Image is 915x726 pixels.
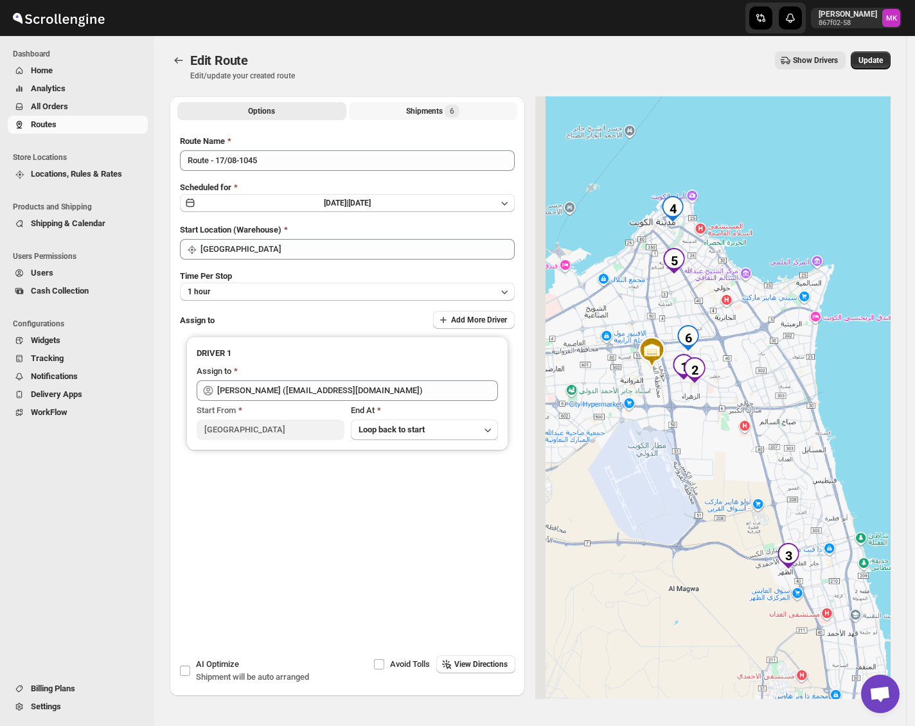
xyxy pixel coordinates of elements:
[197,347,498,360] h3: DRIVER 1
[793,55,838,66] span: Show Drivers
[8,62,148,80] button: Home
[8,403,148,421] button: WorkFlow
[200,239,515,260] input: Search location
[8,698,148,716] button: Settings
[433,311,515,329] button: Add More Driver
[8,350,148,367] button: Tracking
[671,360,697,386] div: 1
[8,80,148,98] button: Analytics
[13,251,148,261] span: Users Permissions
[31,268,53,278] span: Users
[197,365,231,378] div: Assign to
[861,675,900,713] a: دردشة مفتوحة
[454,659,508,669] span: View Directions
[196,659,239,669] span: AI Optimize
[451,315,507,325] span: Add More Driver
[31,389,82,399] span: Delivery Apps
[13,319,148,329] span: Configurations
[8,98,148,116] button: All Orders
[8,282,148,300] button: Cash Collection
[8,367,148,385] button: Notifications
[180,283,515,301] button: 1 hour
[31,353,64,363] span: Tracking
[31,286,89,296] span: Cash Collection
[348,199,371,208] span: [DATE]
[196,672,309,682] span: Shipment will be auto arranged
[436,655,515,673] button: View Directions
[197,405,236,415] span: Start From
[858,55,883,66] span: Update
[170,51,188,69] button: Routes
[10,2,107,34] img: ScrollEngine
[180,271,232,281] span: Time Per Stop
[8,385,148,403] button: Delivery Apps
[180,225,281,235] span: Start Location (Warehouse)
[349,102,518,120] button: Selected Shipments
[31,371,78,381] span: Notifications
[31,684,75,693] span: Billing Plans
[8,332,148,350] button: Widgets
[31,66,53,75] span: Home
[31,102,68,111] span: All Orders
[886,14,898,22] text: MK
[180,182,231,192] span: Scheduled for
[8,116,148,134] button: Routes
[8,165,148,183] button: Locations, Rules & Rates
[450,106,454,116] span: 6
[882,9,900,27] span: Mostafa Khalifa
[661,254,687,280] div: 5
[190,71,295,81] p: Edit/update your created route
[8,264,148,282] button: Users
[775,51,846,69] button: Show Drivers
[13,152,148,163] span: Store Locations
[8,215,148,233] button: Shipping & Calendar
[8,680,148,698] button: Billing Plans
[180,136,225,146] span: Route Name
[660,202,686,228] div: 4
[31,120,57,129] span: Routes
[359,425,425,434] span: Loop back to start
[170,125,525,575] div: All Route Options
[31,169,122,179] span: Locations, Rules & Rates
[31,335,60,345] span: Widgets
[390,659,430,669] span: Avoid Tolls
[675,332,701,357] div: 6
[177,102,346,120] button: All Route Options
[776,549,801,575] div: 3
[180,194,515,212] button: [DATE]|[DATE]
[190,53,248,68] span: Edit Route
[324,199,348,208] span: [DATE] |
[13,202,148,212] span: Products and Shipping
[819,9,877,19] p: [PERSON_NAME]
[217,380,498,401] input: Search assignee
[851,51,891,69] button: Update
[819,19,877,27] p: 867f02-58
[351,404,499,417] div: End At
[31,218,105,228] span: Shipping & Calendar
[188,287,210,297] span: 1 hour
[406,105,459,118] div: Shipments
[682,364,707,389] div: 2
[180,150,515,171] input: Eg: Bengaluru Route
[180,315,215,325] span: Assign to
[248,106,275,116] span: Options
[811,8,902,28] button: User menu
[13,49,148,59] span: Dashboard
[351,420,499,440] button: Loop back to start
[31,84,66,93] span: Analytics
[31,702,61,711] span: Settings
[31,407,67,417] span: WorkFlow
